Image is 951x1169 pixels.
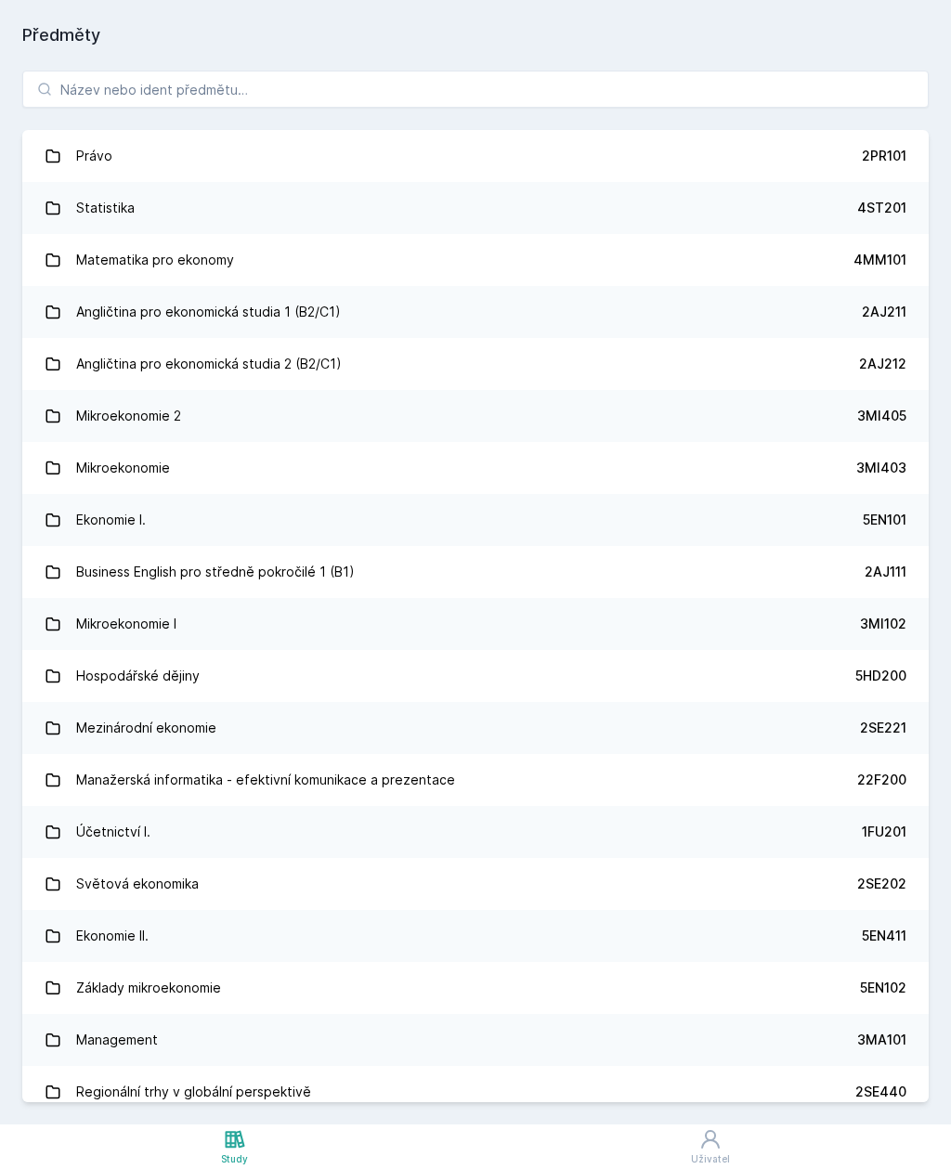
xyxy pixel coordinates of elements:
div: Angličtina pro ekonomická studia 2 (B2/C1) [76,345,342,383]
div: 2AJ111 [865,563,906,581]
div: 5EN101 [863,511,906,529]
a: Mikroekonomie 3MI403 [22,442,929,494]
div: 22F200 [857,771,906,789]
a: Právo 2PR101 [22,130,929,182]
div: Účetnictví I. [76,813,150,851]
a: Angličtina pro ekonomická studia 2 (B2/C1) 2AJ212 [22,338,929,390]
div: Uživatel [691,1152,730,1166]
div: 5HD200 [855,667,906,685]
a: Mezinárodní ekonomie 2SE221 [22,702,929,754]
a: Matematika pro ekonomy 4MM101 [22,234,929,286]
a: Management 3MA101 [22,1014,929,1066]
div: Statistika [76,189,135,227]
a: Statistika 4ST201 [22,182,929,234]
div: 1FU201 [862,823,906,841]
div: 2SE440 [855,1083,906,1101]
a: Základy mikroekonomie 5EN102 [22,962,929,1014]
a: Angličtina pro ekonomická studia 1 (B2/C1) 2AJ211 [22,286,929,338]
div: 2SE221 [860,719,906,737]
a: Manažerská informatika - efektivní komunikace a prezentace 22F200 [22,754,929,806]
div: 2PR101 [862,147,906,165]
div: Matematika pro ekonomy [76,241,234,279]
div: 3MI102 [860,615,906,633]
div: 2SE202 [857,875,906,893]
div: 4ST201 [857,199,906,217]
div: 2AJ211 [862,303,906,321]
div: 2AJ212 [859,355,906,373]
div: Angličtina pro ekonomická studia 1 (B2/C1) [76,293,341,331]
div: Business English pro středně pokročilé 1 (B1) [76,553,355,591]
a: Hospodářské dějiny 5HD200 [22,650,929,702]
a: Světová ekonomika 2SE202 [22,858,929,910]
div: Mikroekonomie I [76,605,176,643]
div: Hospodářské dějiny [76,657,200,695]
a: Regionální trhy v globální perspektivě 2SE440 [22,1066,929,1118]
div: Mezinárodní ekonomie [76,709,216,747]
div: 5EN411 [862,927,906,945]
div: Světová ekonomika [76,865,199,903]
a: Ekonomie I. 5EN101 [22,494,929,546]
div: 5EN102 [860,979,906,997]
div: Právo [76,137,112,175]
div: Mikroekonomie [76,449,170,487]
div: Manažerská informatika - efektivní komunikace a prezentace [76,761,455,799]
div: 3MA101 [857,1031,906,1049]
div: Management [76,1021,158,1059]
div: Regionální trhy v globální perspektivě [76,1073,311,1111]
div: Ekonomie II. [76,917,149,955]
div: Study [221,1152,248,1166]
div: Mikroekonomie 2 [76,397,181,435]
div: 4MM101 [853,251,906,269]
div: 3MI405 [857,407,906,425]
input: Název nebo ident předmětu… [22,71,929,108]
a: Účetnictví I. 1FU201 [22,806,929,858]
div: 3MI403 [856,459,906,477]
a: Mikroekonomie 2 3MI405 [22,390,929,442]
h1: Předměty [22,22,929,48]
a: Mikroekonomie I 3MI102 [22,598,929,650]
a: Business English pro středně pokročilé 1 (B1) 2AJ111 [22,546,929,598]
div: Základy mikroekonomie [76,969,221,1007]
div: Ekonomie I. [76,501,146,539]
a: Ekonomie II. 5EN411 [22,910,929,962]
